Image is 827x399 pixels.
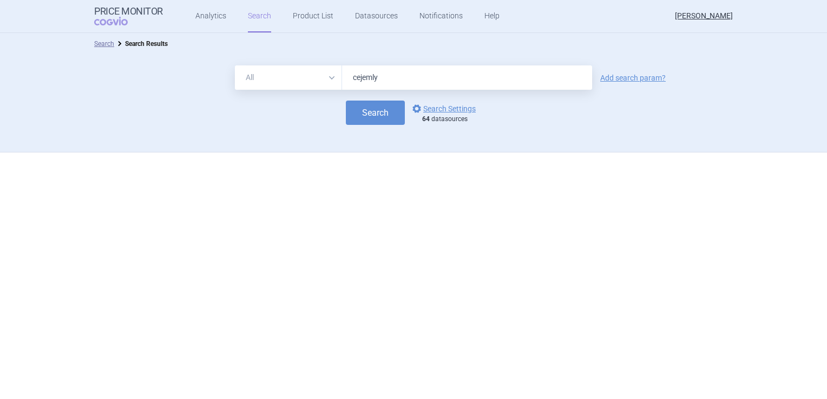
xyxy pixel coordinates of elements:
[94,17,143,25] span: COGVIO
[94,6,163,17] strong: Price Monitor
[125,40,168,48] strong: Search Results
[600,74,666,82] a: Add search param?
[114,38,168,49] li: Search Results
[422,115,430,123] strong: 64
[94,40,114,48] a: Search
[422,115,481,124] div: datasources
[94,38,114,49] li: Search
[346,101,405,125] button: Search
[94,6,163,26] a: Price MonitorCOGVIO
[410,102,476,115] a: Search Settings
